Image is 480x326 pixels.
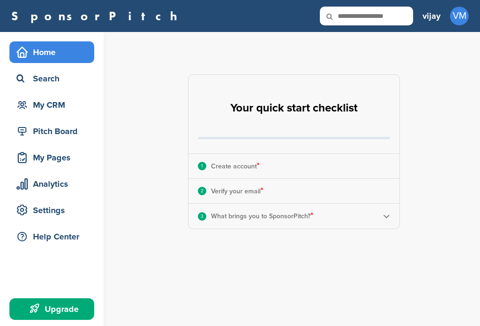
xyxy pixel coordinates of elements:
div: My Pages [14,149,94,166]
p: What brings you to SponsorPitch? [211,210,313,222]
p: Verify your email [211,185,263,197]
div: 3 [198,212,206,221]
h3: vijay [423,9,440,23]
p: Create account [211,160,260,172]
div: Settings [14,202,94,219]
div: 1 [198,162,206,170]
a: SponsorPitch [11,10,183,22]
a: Settings [9,199,94,221]
a: Search [9,68,94,89]
div: 2 [198,187,206,195]
div: Upgrade [14,301,94,318]
a: My CRM [9,94,94,116]
a: Analytics [9,173,94,195]
div: Pitch Board [14,123,94,140]
div: Help Center [14,228,94,245]
a: Upgrade [9,298,94,320]
div: Analytics [14,175,94,192]
a: vijay [423,6,440,26]
a: My Pages [9,147,94,168]
a: Help Center [9,226,94,247]
div: Search [14,70,94,87]
img: Checklist arrow 2 [383,213,390,220]
div: Home [14,44,94,61]
a: Home [9,41,94,63]
div: My CRM [14,96,94,113]
span: VM [450,7,469,25]
a: Pitch Board [9,120,94,142]
h2: Your quick start checklist [230,98,358,119]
